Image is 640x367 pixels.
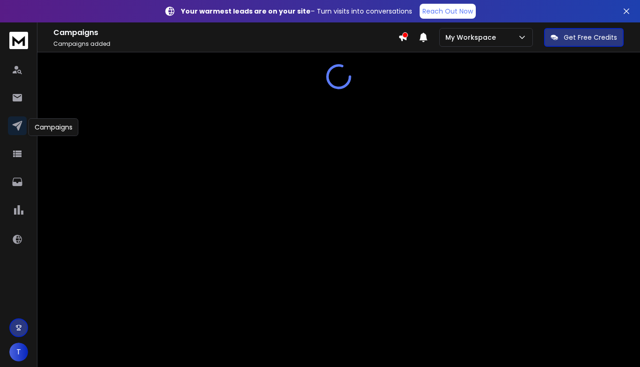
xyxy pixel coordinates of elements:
p: Reach Out Now [422,7,473,16]
h1: Campaigns [53,27,398,38]
div: Campaigns [29,118,79,136]
p: My Workspace [445,33,500,42]
button: T [9,343,28,361]
button: Get Free Credits [544,28,624,47]
img: logo [9,32,28,49]
p: Campaigns added [53,40,398,48]
p: – Turn visits into conversations [181,7,412,16]
p: Get Free Credits [564,33,617,42]
a: Reach Out Now [420,4,476,19]
strong: Your warmest leads are on your site [181,7,311,16]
